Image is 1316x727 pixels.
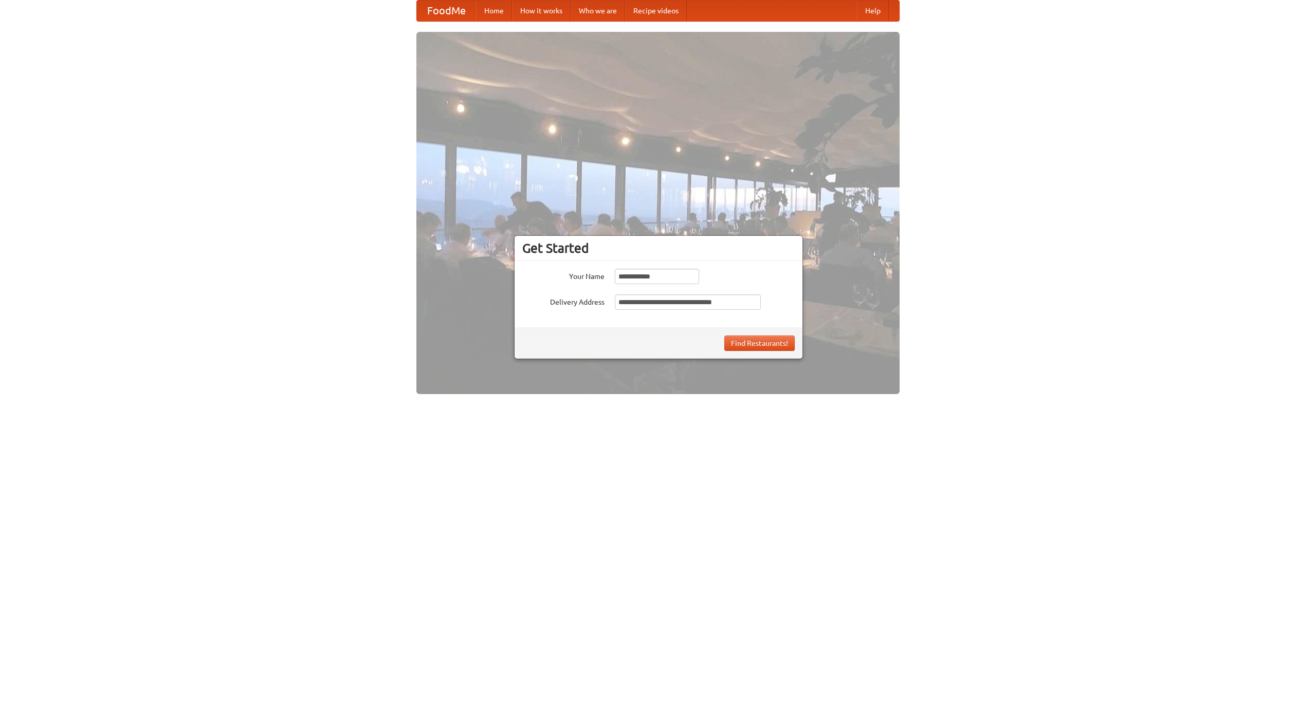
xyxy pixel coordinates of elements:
button: Find Restaurants! [724,335,795,351]
a: Who we are [571,1,625,21]
a: Help [857,1,889,21]
a: How it works [512,1,571,21]
label: Your Name [522,269,605,282]
a: FoodMe [417,1,476,21]
a: Home [476,1,512,21]
h3: Get Started [522,240,795,256]
a: Recipe videos [625,1,687,21]
label: Delivery Address [522,294,605,307]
